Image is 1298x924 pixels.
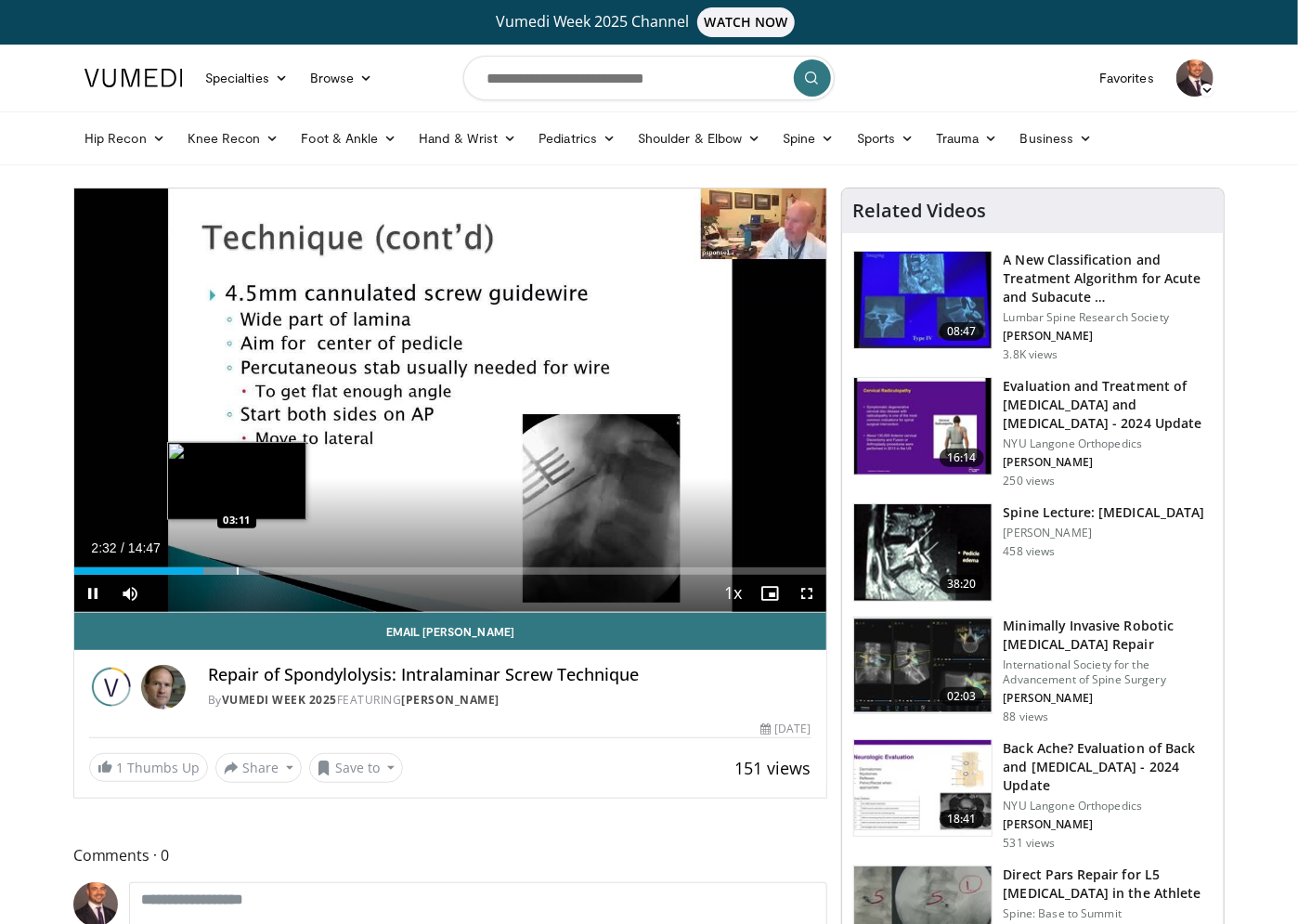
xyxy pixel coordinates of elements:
img: bb9d8f15-62c7-48b0-9d9a-3ac740ade6e5.150x105_q85_crop-smart_upscale.jpg [854,618,992,714]
img: Avatar [1176,59,1214,97]
div: By FEATURING [208,692,811,709]
button: Fullscreen [789,575,826,612]
a: Hip Recon [73,120,176,157]
button: Save to [309,753,404,783]
a: Favorites [1088,59,1165,97]
p: [PERSON_NAME] [1004,329,1213,344]
video-js: Video Player [74,189,826,613]
img: 605b772b-d4a4-411d-b2d9-4aa13a298282.150x105_q85_crop-smart_upscale.jpg [854,740,992,837]
a: Business [1009,120,1104,157]
span: 2:32 [91,540,116,555]
span: / [121,540,124,555]
p: Lumbar Spine Research Society [1004,310,1213,325]
span: 38:20 [940,575,984,593]
a: Browse [299,59,384,97]
p: 3.8K views [1004,347,1058,362]
h3: Direct Pars Repair for L5 [MEDICAL_DATA] in the Athlete [1004,865,1213,903]
div: Progress Bar [74,567,826,575]
p: NYU Langone Orthopedics [1004,799,1213,813]
img: 1a598c51-3453-4b74-b1fb-c0d8dcccbb07.150x105_q85_crop-smart_upscale.jpg [854,378,992,475]
a: 16:14 Evaluation and Treatment of [MEDICAL_DATA] and [MEDICAL_DATA] - 2024 Update NYU Langone Ort... [853,377,1213,488]
img: image.jpeg [167,442,306,520]
a: Knee Recon [176,120,291,157]
span: 02:03 [940,687,984,706]
img: 3bed94a4-e6b3-412e-8a59-75bfb3887198.150x105_q85_crop-smart_upscale.jpg [854,504,992,601]
h3: Evaluation and Treatment of [MEDICAL_DATA] and [MEDICAL_DATA] - 2024 Update [1004,377,1213,433]
p: Spine: Base to Summit [1004,906,1213,921]
span: 18:41 [940,810,984,828]
a: Trauma [925,120,1009,157]
a: Hand & Wrist [408,120,527,157]
a: 1 Thumbs Up [89,753,208,782]
p: [PERSON_NAME] [1004,691,1213,706]
p: 531 views [1004,836,1056,851]
h3: Back Ache? Evaluation of Back and [MEDICAL_DATA] - 2024 Update [1004,739,1213,795]
img: Vumedi Week 2025 [89,665,134,709]
span: 151 views [735,757,811,779]
span: Comments 0 [73,843,827,867]
img: VuMedi Logo [84,69,183,87]
h3: Spine Lecture: [MEDICAL_DATA] [1004,503,1205,522]
p: [PERSON_NAME] [1004,817,1213,832]
p: [PERSON_NAME] [1004,526,1205,540]
span: 14:47 [128,540,161,555]
img: Avatar [141,665,186,709]
span: 08:47 [940,322,984,341]
input: Search topics, interventions [463,56,835,100]
p: International Society for the Advancement of Spine Surgery [1004,657,1213,687]
h4: Related Videos [853,200,987,222]
button: Mute [111,575,149,612]
a: 08:47 A New Classification and Treatment Algorithm for Acute and Subacute … Lumbar Spine Research... [853,251,1213,362]
a: Pediatrics [527,120,627,157]
a: Email [PERSON_NAME] [74,613,826,650]
h3: Minimally Invasive Robotic [MEDICAL_DATA] Repair [1004,617,1213,654]
p: [PERSON_NAME] [1004,455,1213,470]
a: [PERSON_NAME] [402,692,500,708]
a: Vumedi Week 2025 ChannelWATCH NOW [87,7,1211,37]
button: Playback Rate [715,575,752,612]
a: Foot & Ankle [291,120,409,157]
a: Specialties [194,59,299,97]
p: 250 views [1004,474,1056,488]
a: 02:03 Minimally Invasive Robotic [MEDICAL_DATA] Repair International Society for the Advancement ... [853,617,1213,724]
img: 4a81f6ba-c3e9-4053-8c9f-d15a6dae0028.150x105_q85_crop-smart_upscale.jpg [854,252,992,348]
p: 88 views [1004,709,1049,724]
h4: Repair of Spondylolysis: Intralaminar Screw Technique [208,665,811,685]
p: 458 views [1004,544,1056,559]
a: 38:20 Spine Lecture: [MEDICAL_DATA] [PERSON_NAME] 458 views [853,503,1213,602]
a: Shoulder & Elbow [627,120,772,157]
span: 16:14 [940,449,984,467]
div: [DATE] [760,721,811,737]
button: Pause [74,575,111,612]
button: Share [215,753,302,783]
a: Spine [772,120,845,157]
span: 1 [116,759,123,776]
span: WATCH NOW [697,7,796,37]
p: NYU Langone Orthopedics [1004,436,1213,451]
h3: A New Classification and Treatment Algorithm for Acute and Subacute … [1004,251,1213,306]
button: Enable picture-in-picture mode [752,575,789,612]
a: 18:41 Back Ache? Evaluation of Back and [MEDICAL_DATA] - 2024 Update NYU Langone Orthopedics [PER... [853,739,1213,851]
a: Sports [846,120,926,157]
a: Vumedi Week 2025 [222,692,337,708]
